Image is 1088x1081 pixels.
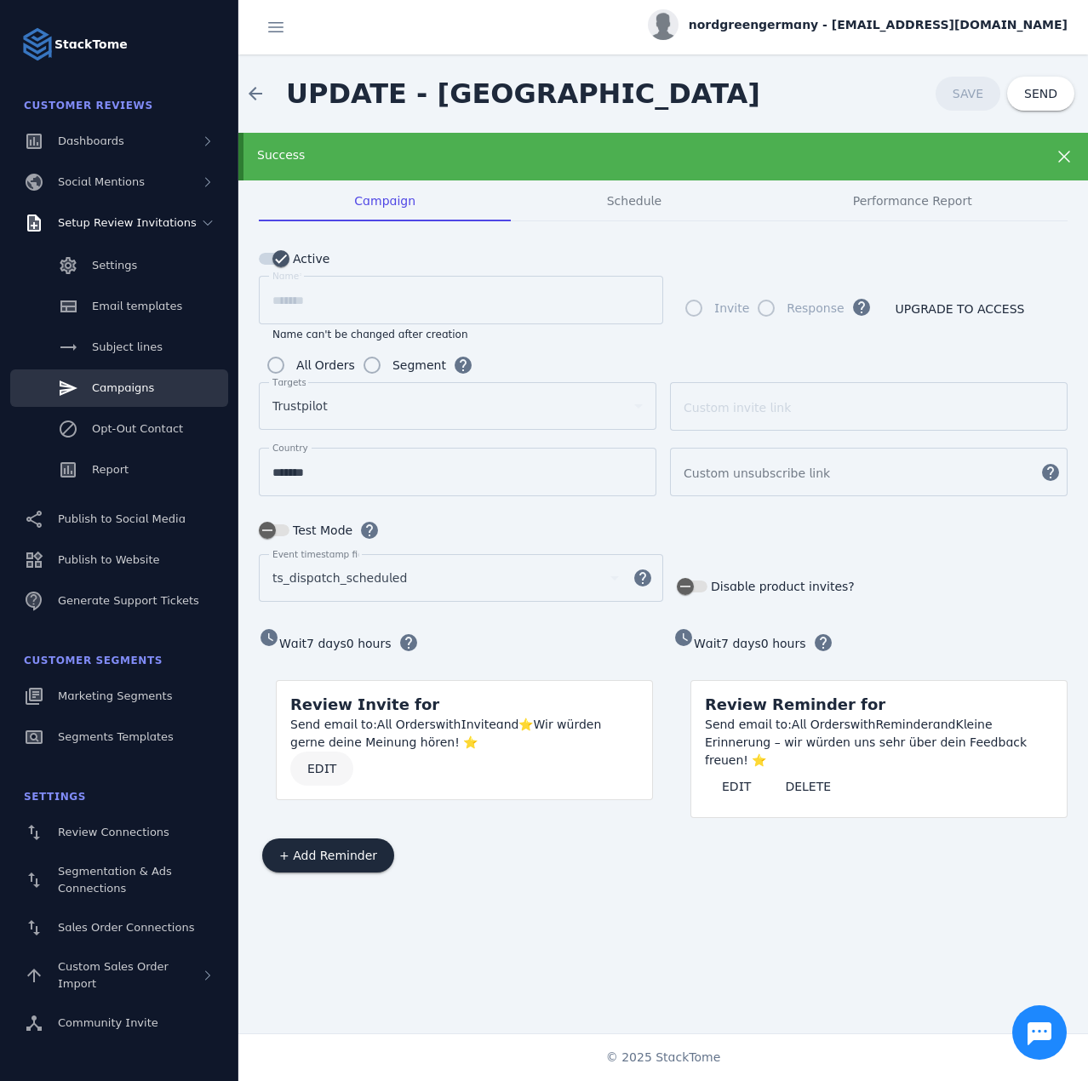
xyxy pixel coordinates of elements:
img: Logo image [20,27,54,61]
mat-icon: watch_later [259,627,279,648]
mat-label: Country [272,443,308,453]
span: and [496,718,519,731]
span: with [436,718,461,731]
span: UPGRADE TO ACCESS [896,303,1025,315]
a: Opt-Out Contact [10,410,228,448]
label: Segment [389,355,446,375]
button: + Add Reminder [262,838,394,872]
mat-icon: watch_later [673,627,694,648]
a: Generate Support Tickets [10,582,228,620]
span: 0 hours [346,637,392,650]
button: SEND [1007,77,1074,111]
mat-icon: help [622,568,663,588]
span: Community Invite [58,1016,158,1029]
a: Publish to Website [10,541,228,579]
mat-label: Custom invite link [684,401,791,415]
a: Community Invite [10,1004,228,1042]
a: Email templates [10,288,228,325]
span: Subject lines [92,340,163,353]
label: Active [289,249,329,269]
span: Review Connections [58,826,169,838]
strong: StackTome [54,36,128,54]
mat-label: Custom unsubscribe link [684,466,830,480]
span: Report [92,463,129,476]
img: profile.jpg [648,9,679,40]
a: Campaigns [10,369,228,407]
span: © 2025 StackTome [606,1049,721,1067]
mat-label: Name [272,271,299,281]
label: Invite [711,298,749,318]
span: and [933,718,956,731]
div: Reminder Kleine Erinnerung – wir würden uns sehr über dein Feedback freuen! ⭐ [705,716,1053,769]
span: Performance Report [853,195,972,207]
span: Publish to Website [58,553,159,566]
button: UPGRADE TO ACCESS [879,292,1042,326]
span: Segments Templates [58,730,174,743]
span: Dashboards [58,134,124,147]
div: Invite ⭐Wir würden gerne deine Meinung hören! ⭐ [290,716,638,752]
span: Send email to: [705,718,792,731]
label: Response [783,298,844,318]
span: Settings [92,259,137,272]
input: Country [272,462,643,483]
span: 7 days [306,637,346,650]
span: Customer Reviews [24,100,153,112]
label: Test Mode [289,520,352,540]
span: Wait [694,637,721,650]
span: Review Reminder for [705,695,885,713]
span: with [850,718,876,731]
span: All Orders [792,718,850,731]
span: Campaign [354,195,415,207]
span: + Add Reminder [279,849,377,861]
a: Review Connections [10,814,228,851]
span: Campaigns [92,381,154,394]
span: UPDATE - [GEOGRAPHIC_DATA] [286,77,760,110]
span: 7 days [721,637,761,650]
span: All Orders [377,718,436,731]
span: Generate Support Tickets [58,594,199,607]
a: Subject lines [10,329,228,366]
span: Setup Review Invitations [58,216,197,229]
mat-label: Event timestamp field [272,549,371,559]
span: 0 hours [761,637,806,650]
span: nordgreengermany - [EMAIL_ADDRESS][DOMAIN_NAME] [689,16,1068,34]
a: Marketing Segments [10,678,228,715]
span: DELETE [785,781,831,792]
a: Sales Order Connections [10,909,228,947]
a: Segmentation & Ads Connections [10,855,228,906]
span: Custom Sales Order Import [58,960,169,990]
button: EDIT [290,752,353,786]
span: ts_dispatch_scheduled [272,568,407,588]
span: Schedule [607,195,661,207]
a: Segments Templates [10,718,228,756]
span: Wait [279,637,306,650]
span: Marketing Segments [58,689,172,702]
span: Trustpilot [272,396,328,416]
span: Email templates [92,300,182,312]
span: Opt-Out Contact [92,422,183,435]
mat-hint: Name can't be changed after creation [272,324,468,341]
mat-label: Targets [272,377,306,387]
span: Segmentation & Ads Connections [58,865,172,895]
span: Social Mentions [58,175,145,188]
button: DELETE [768,769,848,804]
span: Publish to Social Media [58,512,186,525]
div: Success [257,146,993,164]
button: nordgreengermany - [EMAIL_ADDRESS][DOMAIN_NAME] [648,9,1068,40]
span: EDIT [722,781,751,792]
span: EDIT [307,763,336,775]
span: Customer Segments [24,655,163,666]
a: Report [10,451,228,489]
button: EDIT [705,769,768,804]
a: Publish to Social Media [10,500,228,538]
span: Sales Order Connections [58,921,194,934]
div: All Orders [296,355,355,375]
span: Review Invite for [290,695,439,713]
a: Settings [10,247,228,284]
span: Send email to: [290,718,377,731]
label: Disable product invites? [707,576,855,597]
span: Settings [24,791,86,803]
span: SEND [1024,88,1057,100]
